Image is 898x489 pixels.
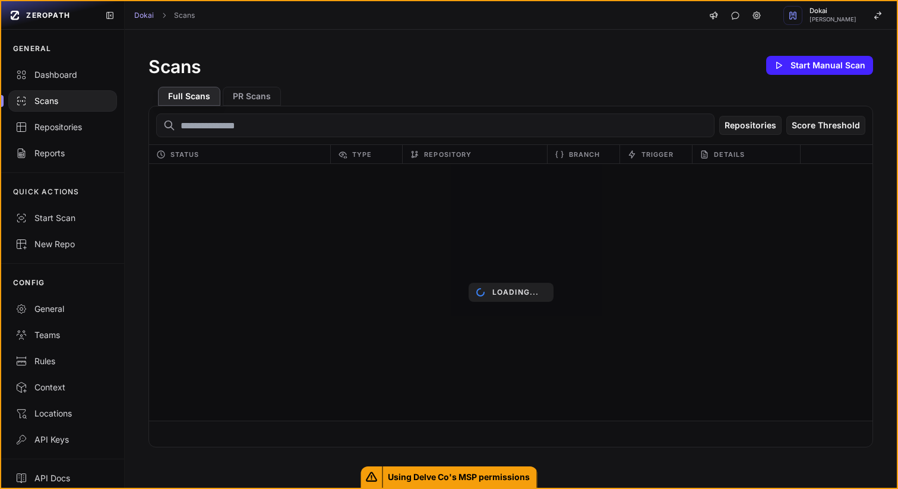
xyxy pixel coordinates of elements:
button: Full Scans [158,87,220,106]
button: Score Threshold [786,116,865,135]
span: ZEROPATH [26,11,70,20]
a: Teams [1,322,124,348]
span: Status [170,147,200,162]
p: GENERAL [13,44,51,53]
svg: chevron right, [160,11,168,20]
div: Scans [15,95,110,107]
a: New Repo [1,231,124,257]
button: PR Scans [223,87,281,106]
div: General [15,303,110,315]
a: ZEROPATH [6,6,96,25]
a: Rules [1,348,124,374]
div: New Repo [15,238,110,250]
div: Dashboard [15,69,110,81]
a: Dokai [134,11,154,20]
p: CONFIG [13,278,45,288]
a: Scans [1,88,124,114]
a: Reports [1,140,124,166]
button: Dokai [PERSON_NAME] [776,1,897,30]
button: Start Scan [1,205,124,231]
div: Start Scan [15,212,110,224]
span: Trigger [641,147,674,162]
p: Loading... [492,288,539,297]
nav: breadcrumb [134,11,195,20]
div: Locations [15,408,110,419]
span: Type [352,147,372,162]
span: Dokai [810,8,856,14]
a: General [1,296,124,322]
button: Repositories [719,116,782,135]
a: Repositories [1,114,124,140]
p: QUICK ACTIONS [13,187,80,197]
button: Start Manual Scan [766,56,873,75]
span: [PERSON_NAME] [810,17,856,23]
div: Reports [15,147,110,159]
a: Context [1,374,124,400]
div: API Keys [15,434,110,446]
a: Locations [1,400,124,427]
a: API Keys [1,427,124,453]
span: Using Delve Co's MSP permissions [383,466,537,488]
div: Repositories [15,121,110,133]
div: Teams [15,329,110,341]
a: Scans [174,11,195,20]
span: Repository [424,147,472,162]
div: Rules [15,355,110,367]
a: Dashboard [1,62,124,88]
div: API Docs [15,472,110,484]
h1: Scans [148,56,201,77]
div: Context [15,381,110,393]
span: Branch [569,147,600,162]
span: Details [714,147,745,162]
